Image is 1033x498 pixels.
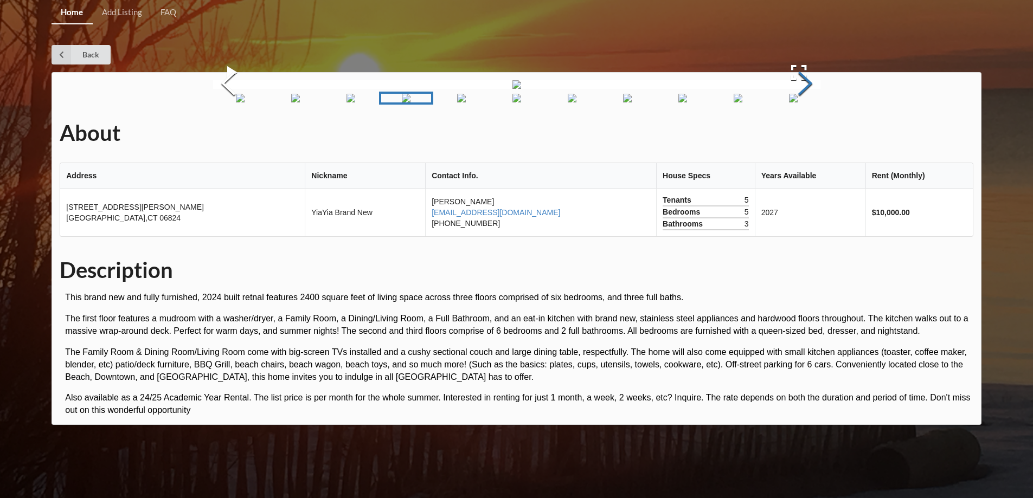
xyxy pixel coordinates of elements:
img: 12SandyWay%2F2024-03-28%2012.08.18.jpg [347,94,355,102]
img: 12SandyWay%2F2024-03-28%2012.54.05.jpg [512,94,521,102]
a: Go to Slide 7 [545,92,599,105]
th: Nickname [305,163,425,189]
span: Bedrooms [663,206,703,217]
a: Go to Slide 9 [656,92,710,105]
td: 2027 [755,189,865,236]
a: Go to Slide 4 [379,92,433,105]
a: Home [52,1,92,24]
p: Also available as a 24/25 Academic Year Rental. The list price is per month for the whole summer.... [65,392,973,417]
p: The first floor features a mudroom with a washer/dryer, a Family Room, a Dining/Living Room, a Fu... [65,313,973,338]
span: Bathrooms [663,218,705,229]
h1: Description [60,256,973,284]
td: [PERSON_NAME] [PHONE_NUMBER] [425,189,656,236]
a: Go to Slide 3 [324,92,378,105]
img: 12SandyWay%2F2024-03-28%2013.16.45-2.jpg [678,94,687,102]
span: Tenants [663,195,694,205]
td: YiaYia Brand New [305,189,425,236]
a: Back [52,45,111,64]
a: FAQ [151,1,185,24]
a: Go to Slide 8 [600,92,655,105]
th: Rent (Monthly) [865,163,973,189]
img: 12SandyWay%2F2024-03-28%2013.06.04.jpg [623,94,632,102]
th: Address [60,163,305,189]
img: 12SandyWay%2F2024-03-28%2012.42.21.jpg [457,94,466,102]
img: 12SandyWay%2F2024-03-28%2013.17.19-1.jpg [734,94,742,102]
a: Go to Slide 2 [268,92,323,105]
img: 12SandyWay%2F2024-03-28%2012.41.33.jpg [402,94,410,102]
span: 5 [745,195,749,205]
a: Add Listing [93,1,151,24]
img: 12SandyWay%2F2024-03-28%2012.04.06.jpg [291,94,300,102]
span: [STREET_ADDRESS][PERSON_NAME] [66,203,204,211]
a: Go to Slide 10 [711,92,765,105]
img: 12SandyWay%2F2024-03-28%2012.59.39.jpg [568,94,576,102]
a: Go to Slide 5 [434,92,489,105]
p: The Family Room & Dining Room/Living Room come with big-screen TVs installed and a cushy sectiona... [65,346,973,384]
button: Open Fullscreen [777,57,820,88]
span: 3 [745,218,749,229]
img: 12SandyWay%2F2024-03-28%2013.20.18-3.jpg [789,94,798,102]
p: This brand new and fully furnished, 2024 built retnal features 2400 square feet of living space a... [65,292,973,304]
b: $10,000.00 [872,208,910,217]
th: House Specs [656,163,755,189]
h1: About [60,119,973,147]
img: 12SandyWay%2F2024-03-28%2012.41.33.jpg [512,80,521,89]
th: Contact Info. [425,163,656,189]
th: Years Available [755,163,865,189]
a: Go to Slide 6 [490,92,544,105]
span: [GEOGRAPHIC_DATA] , CT 06824 [66,214,181,222]
button: Next Slide [790,36,820,134]
a: Go to Slide 11 [766,92,820,105]
button: Previous Slide [213,36,243,134]
span: 5 [745,206,749,217]
div: Thumbnail Navigation [213,92,820,105]
a: [EMAIL_ADDRESS][DOMAIN_NAME] [432,208,560,217]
